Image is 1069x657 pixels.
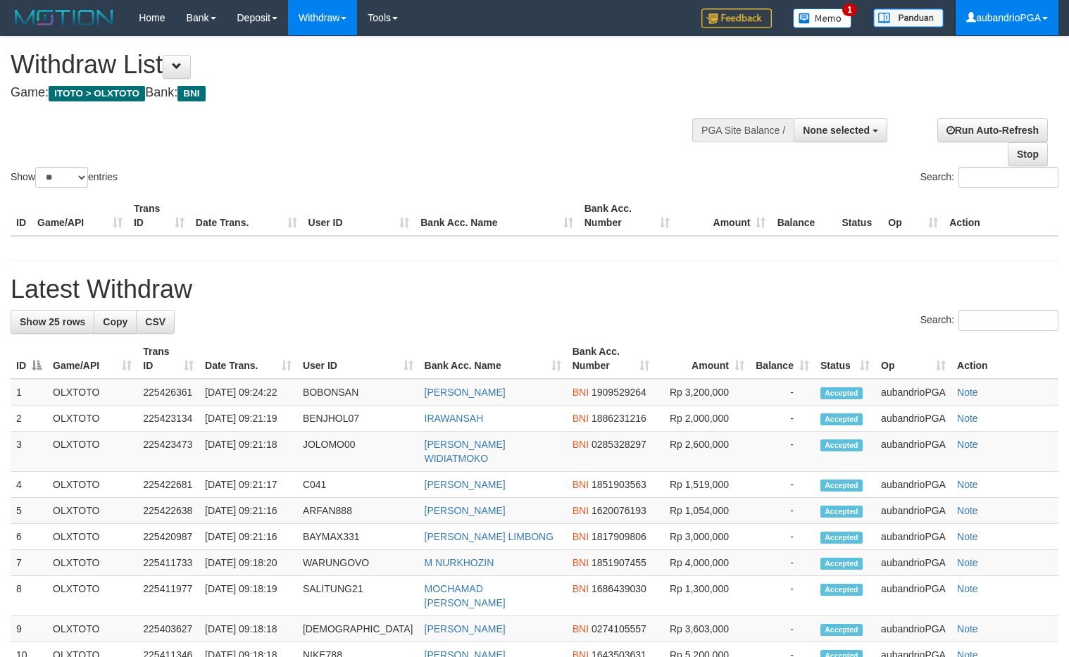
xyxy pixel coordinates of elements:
span: CSV [145,316,165,327]
td: - [750,379,815,406]
span: BNI [573,479,589,490]
input: Search: [958,310,1058,331]
th: ID: activate to sort column descending [11,339,47,379]
td: 225423473 [137,432,199,472]
span: Copy 1686439030 to clipboard [592,583,646,594]
th: Bank Acc. Number [579,196,675,236]
td: [DATE] 09:21:18 [199,432,297,472]
a: Note [957,557,978,568]
span: Accepted [820,480,863,492]
td: 6 [11,524,47,550]
td: - [750,550,815,576]
td: Rp 1,054,000 [655,498,750,524]
td: 7 [11,550,47,576]
a: Note [957,505,978,516]
th: Bank Acc. Number: activate to sort column ascending [567,339,655,379]
a: Note [957,387,978,398]
th: Date Trans. [190,196,303,236]
span: BNI [573,413,589,424]
td: aubandrioPGA [875,432,951,472]
td: OLXTOTO [47,524,137,550]
td: OLXTOTO [47,498,137,524]
span: Show 25 rows [20,316,85,327]
td: Rp 2,000,000 [655,406,750,432]
img: Button%20Memo.svg [793,8,852,28]
td: 225423134 [137,406,199,432]
td: [DATE] 09:18:20 [199,550,297,576]
td: 8 [11,576,47,616]
td: - [750,498,815,524]
td: OLXTOTO [47,379,137,406]
span: Copy 1886231216 to clipboard [592,413,646,424]
th: Op [882,196,944,236]
td: OLXTOTO [47,550,137,576]
span: ITOTO > OLXTOTO [49,86,145,101]
span: 1 [842,4,857,16]
td: - [750,576,815,616]
td: aubandrioPGA [875,576,951,616]
td: aubandrioPGA [875,379,951,406]
td: [DEMOGRAPHIC_DATA] [297,616,419,642]
span: BNI [177,86,205,101]
td: 9 [11,616,47,642]
span: Accepted [820,624,863,636]
td: Rp 3,603,000 [655,616,750,642]
td: aubandrioPGA [875,550,951,576]
th: Status [836,196,882,236]
td: OLXTOTO [47,576,137,616]
td: Rp 1,300,000 [655,576,750,616]
td: 225422681 [137,472,199,498]
img: Feedback.jpg [701,8,772,28]
th: Op: activate to sort column ascending [875,339,951,379]
td: 225403627 [137,616,199,642]
td: aubandrioPGA [875,616,951,642]
td: 225411977 [137,576,199,616]
a: Note [957,479,978,490]
th: Trans ID: activate to sort column ascending [137,339,199,379]
span: Accepted [820,506,863,518]
th: Date Trans.: activate to sort column ascending [199,339,297,379]
td: [DATE] 09:24:22 [199,379,297,406]
span: Copy 0274105557 to clipboard [592,623,646,634]
td: JOLOMO00 [297,432,419,472]
span: None selected [803,125,870,136]
span: Copy 0285328297 to clipboard [592,439,646,450]
span: Copy 1851907455 to clipboard [592,557,646,568]
label: Show entries [11,167,118,188]
h1: Withdraw List [11,51,699,79]
a: IRAWANSAH [425,413,484,424]
td: BAYMAX331 [297,524,419,550]
span: Accepted [820,387,863,399]
label: Search: [920,310,1058,331]
a: Run Auto-Refresh [937,118,1048,142]
td: [DATE] 09:21:17 [199,472,297,498]
td: Rp 1,519,000 [655,472,750,498]
a: Note [957,623,978,634]
span: BNI [573,557,589,568]
div: PGA Site Balance / [692,118,794,142]
td: Rp 3,200,000 [655,379,750,406]
a: Note [957,583,978,594]
td: 3 [11,432,47,472]
span: Copy [103,316,127,327]
td: C041 [297,472,419,498]
button: None selected [794,118,887,142]
td: 5 [11,498,47,524]
th: Status: activate to sort column ascending [815,339,875,379]
th: Trans ID [128,196,190,236]
th: Action [944,196,1058,236]
td: OLXTOTO [47,472,137,498]
span: BNI [573,531,589,542]
td: - [750,432,815,472]
th: Amount: activate to sort column ascending [655,339,750,379]
span: Copy 1909529264 to clipboard [592,387,646,398]
a: CSV [136,310,175,334]
td: BENJHOL07 [297,406,419,432]
h4: Game: Bank: [11,86,699,100]
td: 225422638 [137,498,199,524]
th: User ID: activate to sort column ascending [297,339,419,379]
span: Accepted [820,558,863,570]
img: panduan.png [873,8,944,27]
th: Game/API: activate to sort column ascending [47,339,137,379]
span: Accepted [820,584,863,596]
